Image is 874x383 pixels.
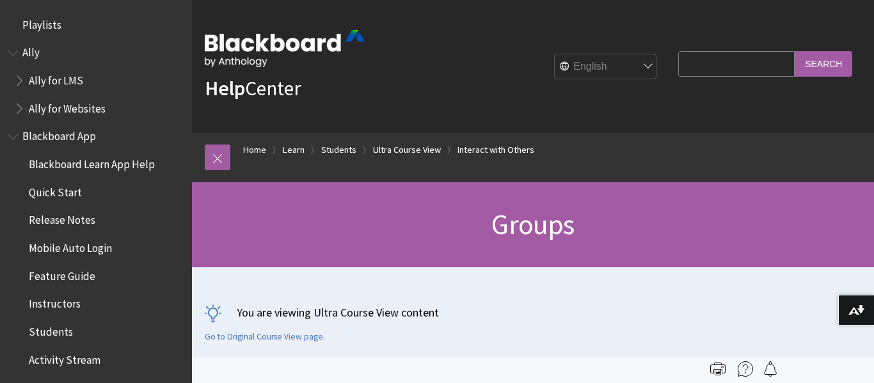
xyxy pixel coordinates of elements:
[205,75,301,101] a: HelpCenter
[321,142,356,158] a: Students
[795,51,852,76] input: Search
[555,54,657,80] select: Site Language Selector
[738,361,753,377] img: More help
[205,30,365,67] img: Blackboard by Anthology
[22,42,40,59] span: Ally
[8,42,184,120] nav: Book outline for Anthology Ally Help
[710,361,726,377] img: Print
[243,142,266,158] a: Home
[22,126,96,143] span: Blackboard App
[29,265,95,283] span: Feature Guide
[205,331,325,343] a: Go to Original Course View page.
[29,182,82,199] span: Quick Start
[29,321,73,338] span: Students
[29,210,95,227] span: Release Notes
[491,207,574,242] span: Groups
[29,98,106,115] span: Ally for Websites
[22,14,61,31] span: Playlists
[373,142,441,158] a: Ultra Course View
[205,75,245,101] strong: Help
[29,153,155,171] span: Blackboard Learn App Help
[457,142,534,158] a: Interact with Others
[29,293,81,311] span: Instructors
[205,304,861,320] p: You are viewing Ultra Course View content
[29,237,112,254] span: Mobile Auto Login
[763,361,778,377] img: Follow this page
[8,14,184,36] nav: Book outline for Playlists
[283,142,305,158] a: Learn
[29,70,83,87] span: Ally for LMS
[29,349,100,366] span: Activity Stream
